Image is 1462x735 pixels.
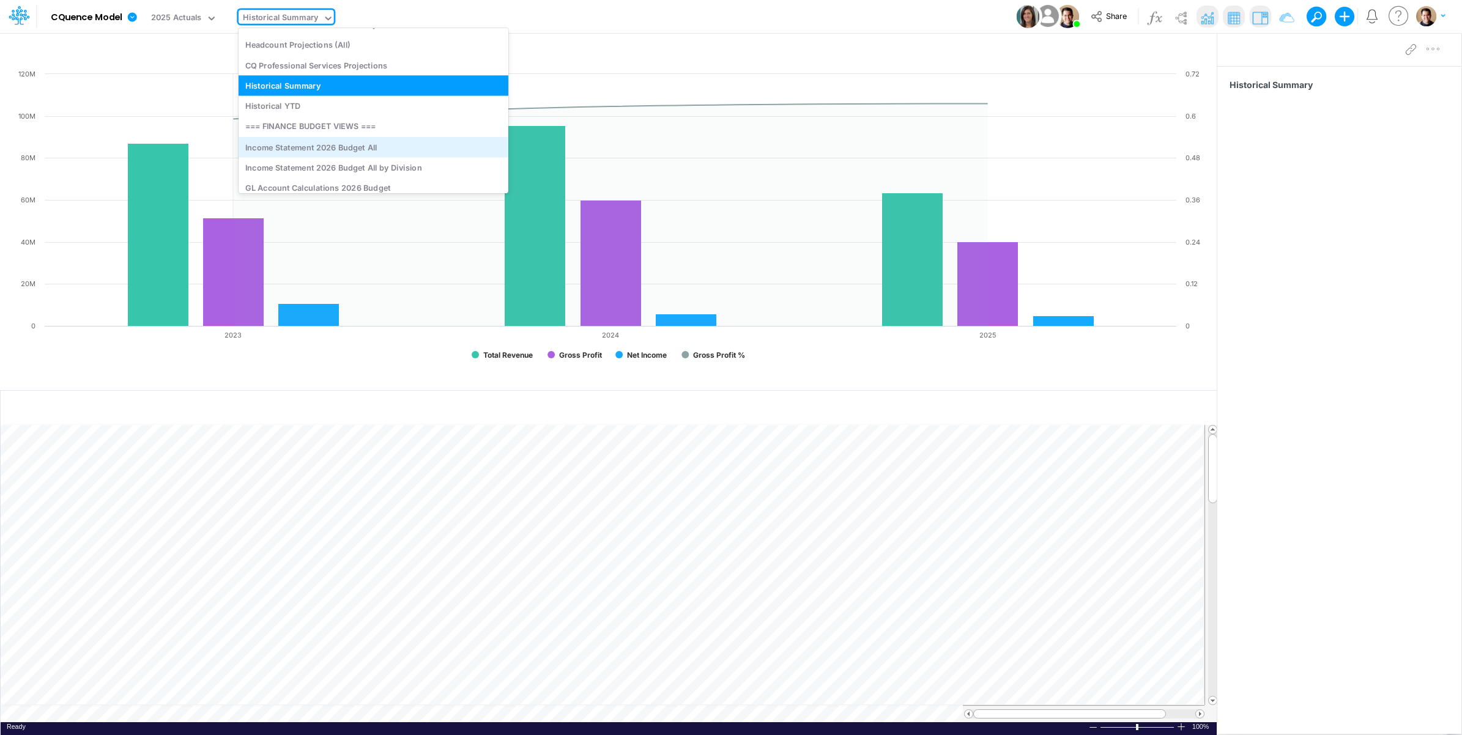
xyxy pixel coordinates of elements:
span: Ready [7,723,26,730]
div: Zoom Out [1088,723,1098,732]
span: Historical Summary [1230,78,1454,91]
text: Gross Profit % [693,350,745,360]
div: Income Statement 2026 Budget All [239,137,508,157]
text: 2024 [602,331,619,339]
div: GL Account Calculations 2026 Budget [239,177,508,198]
text: 0.24 [1186,238,1200,246]
text: 60M [21,196,35,204]
div: Zoom [1136,724,1138,730]
a: Notifications [1365,9,1379,23]
text: Total Revenue [483,350,533,360]
b: CQuence Model [51,12,122,23]
div: Historical Summary [243,12,318,26]
text: 0 [1186,322,1190,330]
text: 2025 [979,331,996,339]
text: 40M [21,238,35,246]
div: Zoom level [1192,722,1211,731]
div: CQ Professional Services Projections [239,55,508,75]
text: Gross Profit [559,350,603,360]
div: In Ready mode [7,722,26,731]
div: Historical YTD [239,96,508,116]
div: Zoom In [1176,722,1186,731]
input: Type a title here [11,396,951,421]
input: Type a title here [10,38,1086,63]
text: 80M [21,153,35,162]
span: 100% [1192,722,1211,731]
text: Net Income [627,350,667,360]
img: User Image Icon [1056,5,1079,28]
text: 2023 [224,331,242,339]
div: Historical Summary [239,75,508,95]
div: === FINANCE BUDGET VIEWS === [239,116,508,136]
text: 0 [31,322,35,330]
text: 20M [21,279,35,288]
img: User Image Icon [1016,5,1039,28]
text: 0.48 [1186,153,1200,162]
img: User Image Icon [1034,2,1061,30]
text: 0.6 [1186,112,1196,120]
text: 0.36 [1186,196,1200,204]
div: Zoom [1100,722,1176,731]
div: Income Statement 2026 Budget All by Division [239,157,508,177]
div: Headcount Projections (All) [239,35,508,55]
text: 120M [18,70,35,78]
text: 0.72 [1186,70,1200,78]
text: 0.12 [1186,279,1198,288]
button: Share [1085,7,1135,26]
iframe: FastComments [1230,101,1461,270]
text: 100M [18,112,35,120]
div: 2025 Actuals [151,12,202,26]
span: Share [1106,11,1127,20]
